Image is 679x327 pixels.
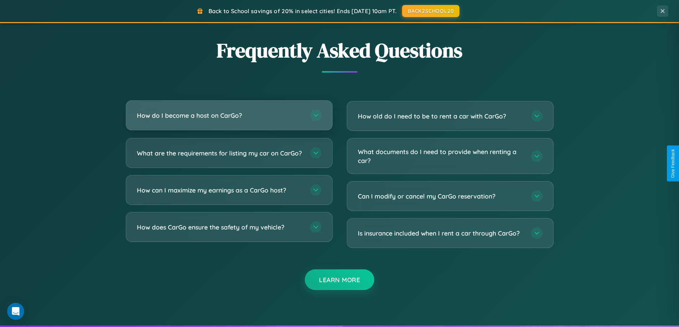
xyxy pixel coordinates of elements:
[670,149,675,178] div: Give Feedback
[137,111,303,120] h3: How do I become a host on CarGo?
[358,147,524,165] h3: What documents do I need to provide when renting a car?
[126,37,554,64] h2: Frequently Asked Questions
[402,5,459,17] button: BACK2SCHOOL20
[7,303,24,320] div: Open Intercom Messenger
[305,269,374,290] button: Learn More
[358,192,524,201] h3: Can I modify or cancel my CarGo reservation?
[358,112,524,121] h3: How old do I need to be to rent a car with CarGo?
[137,149,303,158] h3: What are the requirements for listing my car on CarGo?
[358,229,524,238] h3: Is insurance included when I rent a car through CarGo?
[137,223,303,232] h3: How does CarGo ensure the safety of my vehicle?
[137,186,303,195] h3: How can I maximize my earnings as a CarGo host?
[209,7,397,15] span: Back to School savings of 20% in select cities! Ends [DATE] 10am PT.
